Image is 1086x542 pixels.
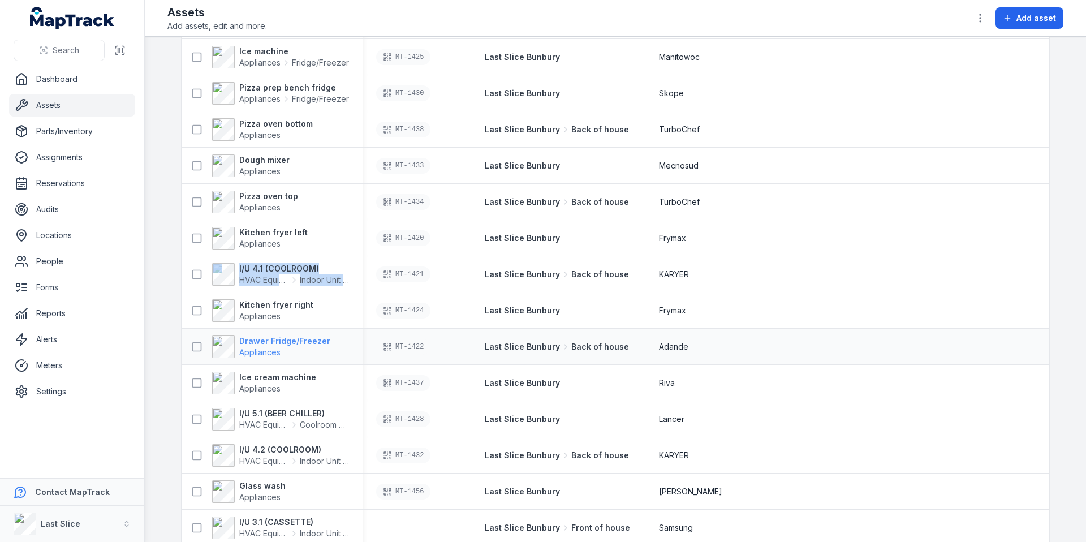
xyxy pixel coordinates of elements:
a: Reports [9,302,135,325]
span: Last Slice Bunbury [485,269,560,280]
div: MT-1425 [376,49,430,65]
strong: Dough mixer [239,154,290,166]
span: Lancer [659,414,684,425]
span: Last Slice Bunbury [485,522,560,534]
span: TurboChef [659,196,700,208]
span: Appliances [239,492,281,502]
a: Pizza oven topAppliances [212,191,298,213]
strong: Ice cream machine [239,372,316,383]
strong: I/U 4.1 (COOLROOM) [239,263,349,274]
span: Indoor Unit (Fan Coil) [300,528,349,539]
a: MapTrack [30,7,115,29]
span: Appliances [239,347,281,357]
strong: Last Slice [41,519,80,528]
span: Front of house [571,522,630,534]
span: KARYER [659,269,689,280]
a: Dough mixerAppliances [212,154,290,177]
span: TurboChef [659,124,700,135]
span: Coolroom Chiller [300,419,349,431]
strong: Ice machine [239,46,349,57]
div: MT-1422 [376,339,430,355]
span: Adande [659,341,688,352]
span: Indoor Unit (Fan Coil) [300,455,349,467]
a: Assignments [9,146,135,169]
div: MT-1421 [376,266,430,282]
span: Appliances [239,239,281,248]
button: Add asset [996,7,1063,29]
a: Ice machineAppliancesFridge/Freezer [212,46,349,68]
span: Riva [659,377,675,389]
span: Indoor Unit (Fan Coil) [300,274,349,286]
div: MT-1430 [376,85,430,101]
strong: Pizza oven bottom [239,118,313,130]
span: Frymax [659,305,686,316]
span: Back of house [571,341,629,352]
a: Parts/Inventory [9,120,135,143]
div: MT-1424 [376,303,430,319]
div: MT-1420 [376,230,430,246]
span: Fridge/Freezer [292,57,349,68]
span: Last Slice Bunbury [485,487,560,496]
a: I/U 4.2 (COOLROOM)HVAC EquipmentIndoor Unit (Fan Coil) [212,444,349,467]
span: Last Slice Bunbury [485,196,560,208]
span: Last Slice Bunbury [485,233,560,243]
a: Last Slice Bunbury [485,377,560,389]
a: Last Slice Bunbury [485,486,560,497]
span: Appliances [239,130,281,140]
span: Last Slice Bunbury [485,341,560,352]
a: Kitchen fryer leftAppliances [212,227,308,250]
strong: Drawer Fridge/Freezer [239,335,330,347]
span: HVAC Equipment [239,274,288,286]
a: Alerts [9,328,135,351]
strong: Kitchen fryer right [239,299,313,311]
span: Last Slice Bunbury [485,124,560,135]
span: Last Slice Bunbury [485,52,560,62]
a: Last Slice BunburyBack of house [485,196,629,208]
strong: Kitchen fryer left [239,227,308,238]
span: HVAC Equipment [239,419,288,431]
a: Pizza oven bottomAppliances [212,118,313,141]
a: Last Slice Bunbury [485,88,560,99]
span: Back of house [571,450,629,461]
span: Add asset [1016,12,1056,24]
strong: Pizza prep bench fridge [239,82,349,93]
a: Last Slice Bunbury [485,305,560,316]
a: Meters [9,354,135,377]
div: MT-1428 [376,411,430,427]
div: MT-1437 [376,375,430,391]
strong: I/U 5.1 (BEER CHILLER) [239,408,349,419]
span: Appliances [239,57,281,68]
span: Appliances [239,203,281,212]
span: Frymax [659,233,686,244]
div: MT-1438 [376,122,430,137]
span: Search [53,45,79,56]
span: KARYER [659,450,689,461]
span: Last Slice Bunbury [485,161,560,170]
span: Skope [659,88,684,99]
a: Reservations [9,172,135,195]
a: Last Slice BunburyFront of house [485,522,630,534]
a: Locations [9,224,135,247]
strong: I/U 3.1 (CASSETTE) [239,517,349,528]
span: Last Slice Bunbury [485,378,560,388]
a: Forms [9,276,135,299]
span: Last Slice Bunbury [485,306,560,315]
a: Last Slice Bunbury [485,233,560,244]
span: Add assets, edit and more. [167,20,267,32]
a: Last Slice BunburyBack of house [485,450,629,461]
a: Last Slice BunburyBack of house [485,124,629,135]
div: MT-1434 [376,194,430,210]
a: Assets [9,94,135,117]
span: Appliances [239,384,281,393]
a: Glass washAppliances [212,480,286,503]
span: HVAC Equipment [239,455,288,467]
span: Last Slice Bunbury [485,88,560,98]
a: I/U 5.1 (BEER CHILLER)HVAC EquipmentCoolroom Chiller [212,408,349,431]
a: Ice cream machineAppliances [212,372,316,394]
strong: Pizza oven top [239,191,298,202]
button: Search [14,40,105,61]
a: Drawer Fridge/FreezerAppliances [212,335,330,358]
div: MT-1456 [376,484,430,500]
a: Audits [9,198,135,221]
span: Back of house [571,124,629,135]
